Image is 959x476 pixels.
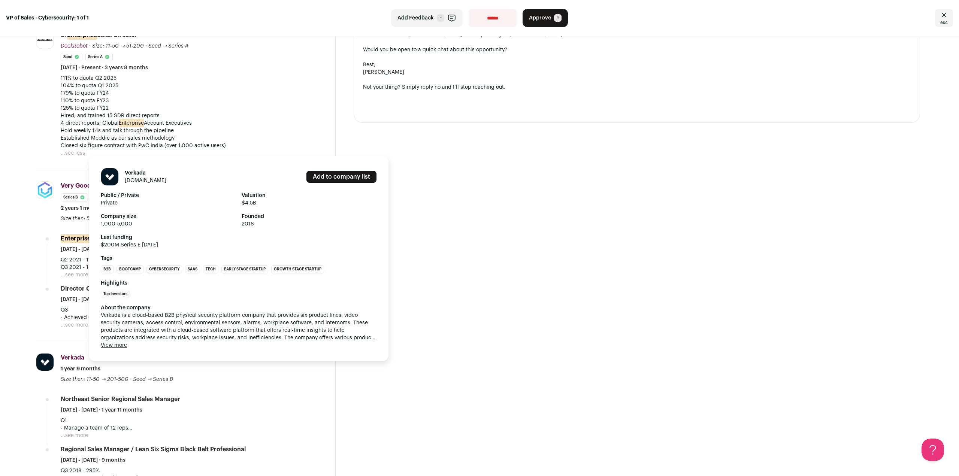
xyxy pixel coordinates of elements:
[61,457,125,464] span: [DATE] - [DATE] · 9 months
[89,43,144,49] span: · Size: 11-50 → 51-200
[391,9,463,27] button: Add Feedback F
[529,14,551,22] span: Approve
[242,220,376,228] span: 2016
[61,306,299,321] p: Q3 - Achieved Quota Q4 2020 - 102% Q1 2021 - 112%
[148,43,189,49] span: Seed → Series A
[61,296,141,303] span: [DATE] - [DATE] · 1 year 4 months
[922,439,944,461] iframe: Help Scout Beacon - Open
[61,365,100,373] span: 1 year 9 months
[61,149,85,157] button: ...see less
[101,304,376,312] div: About the company
[306,171,376,183] a: Add to company list
[61,64,148,72] span: [DATE] - Present · 3 years 8 months
[61,285,146,293] div: Director Of Commercial Sales
[61,75,299,149] p: 111% to quota Q2 2025 104% to quota Q1 2025 179% to quota FY24 110% to quota FY23 125% to quota F...
[61,355,84,361] span: Verkada
[61,271,88,279] button: ...see more
[6,14,89,22] strong: VP of Sales - Cybersecurity: 1 of 1
[101,241,376,249] span: $200M Series E [DATE]
[61,321,88,329] button: ...see more
[125,169,166,177] h1: Verkada
[523,9,568,27] button: Approve A
[117,265,143,273] li: Bootcamp
[61,43,88,49] span: DeckRobot
[61,467,299,475] p: Q3 2018 - 295%
[36,354,54,371] img: c4eb84660e6b8cb6c44c9834f0c80a304f867b398442e81ee31fb41b747d40b8.jpg
[101,255,376,262] strong: Tags
[133,377,173,382] span: Seed → Series B
[437,14,444,22] span: F
[242,199,376,207] span: $4.5B
[363,46,911,54] div: Would you be open to a quick chat about this opportunity?
[61,53,82,61] li: Seed
[101,312,376,342] span: Verkada is a cloud-based B2B physical security platform company that provides six product lines: ...
[242,213,376,220] strong: Founded
[101,220,236,228] span: 1,000-5,000
[101,213,236,220] strong: Company size
[85,53,113,61] li: Series A
[101,192,236,199] strong: Public / Private
[61,234,131,243] div: Sales Director
[101,168,118,185] img: c4eb84660e6b8cb6c44c9834f0c80a304f867b398442e81ee31fb41b747d40b8.jpg
[119,119,144,127] mark: Enterprise
[554,14,562,22] span: A
[146,265,182,273] li: Cybersecurity
[101,279,376,287] strong: Highlights
[61,417,299,432] p: Q1 - Manage a team of 12 reps 173%
[61,246,128,253] span: [DATE] - [DATE] · 10 months
[185,265,200,273] li: SaaS
[125,178,166,183] a: [DOMAIN_NAME]
[130,376,131,383] span: ·
[101,342,127,349] button: View more
[61,216,133,221] span: Size then: 51-200 → 201-500
[61,445,246,454] div: Regional Sales Manager / Lean Six Sigma Black Belt Professional
[101,199,236,207] span: Private
[61,377,128,382] span: Size then: 11-50 → 201-500
[271,265,324,273] li: Growth Stage Startup
[242,192,376,199] strong: Valuation
[61,193,88,201] li: Series B
[101,265,114,273] li: B2B
[61,256,299,271] p: Q2 2021 - 110% Q3 2021 - 105% Q4 2021 - Achieved quota
[61,406,142,414] span: [DATE] - [DATE] · 1 year 11 months
[397,14,434,22] span: Add Feedback
[363,84,911,91] div: Not your thing? Simply reply no and I’ll stop reaching out.
[363,61,911,69] div: Best,
[36,182,54,199] img: 67478af01963f1cf824370b306a689263a62c28e3d161cccd681692877bdbc30.jpg
[36,37,54,43] img: f4cadda004527c757fdc1e9f8e65a187dddb597f50548f47b702f89781dc7bb8.png
[363,69,911,76] div: [PERSON_NAME]
[61,234,91,243] mark: Enterprise
[221,265,268,273] li: Early Stage Startup
[61,395,180,403] div: Northeast Senior Regional Sales Manager
[203,265,218,273] li: Tech
[145,42,147,50] span: ·
[940,19,948,25] span: esc
[101,290,130,298] li: Top Investors
[61,432,88,439] button: ...see more
[935,9,953,27] a: Close
[61,183,117,189] span: Very Good Security
[61,204,100,212] span: 2 years 1 month
[101,234,376,241] strong: Last funding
